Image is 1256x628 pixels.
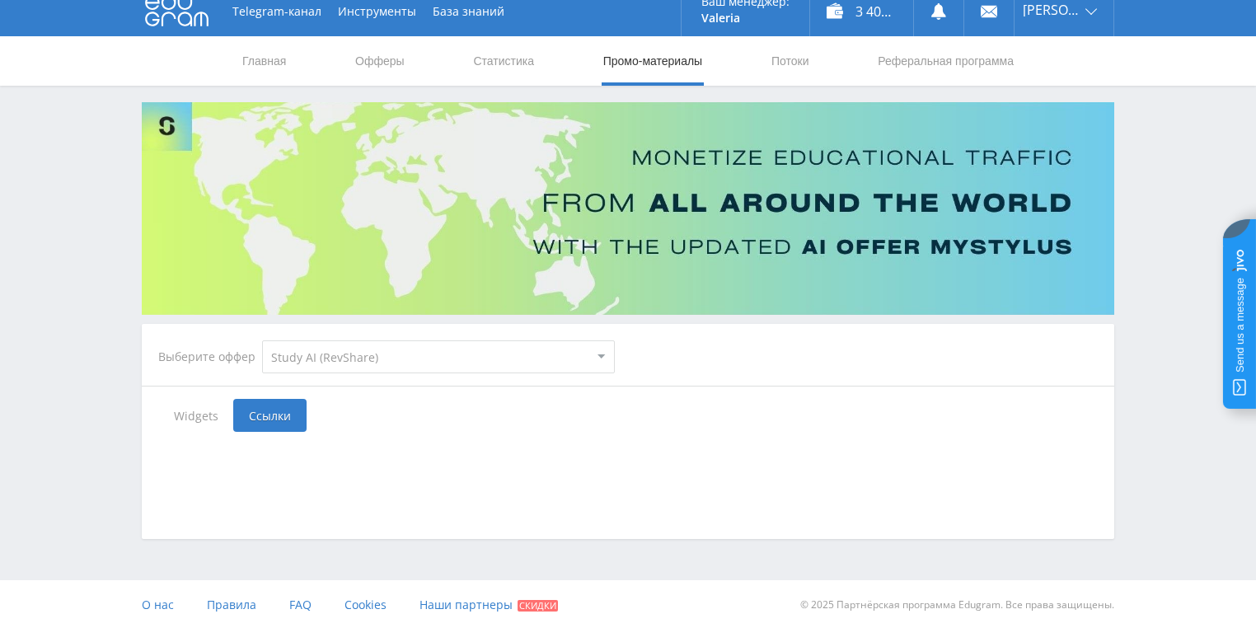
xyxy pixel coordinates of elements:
[1023,3,1080,16] span: [PERSON_NAME]
[142,597,174,612] span: О нас
[233,399,307,432] span: Ссылки
[770,36,811,86] a: Потоки
[142,102,1114,315] img: Banner
[602,36,704,86] a: Промо-материалы
[876,36,1015,86] a: Реферальная программа
[289,597,312,612] span: FAQ
[701,12,790,25] p: Valeria
[207,597,256,612] span: Правила
[241,36,288,86] a: Главная
[471,36,536,86] a: Статистика
[344,597,387,612] span: Cookies
[518,600,558,612] span: Скидки
[354,36,406,86] a: Офферы
[158,399,233,432] span: Widgets
[158,350,262,363] div: Выберите оффер
[419,597,513,612] span: Наши партнеры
